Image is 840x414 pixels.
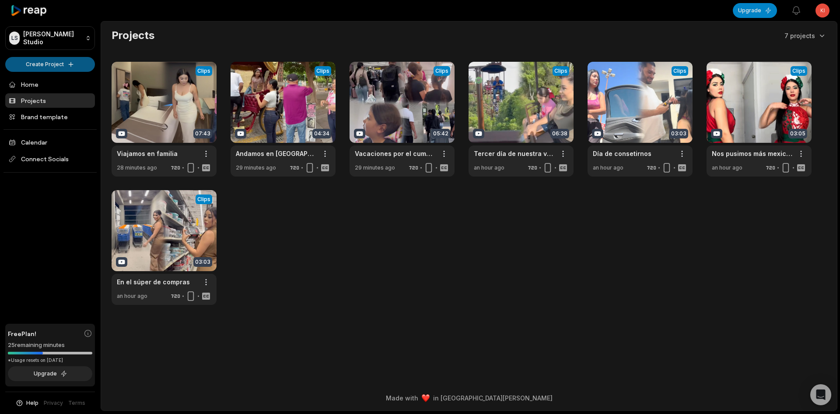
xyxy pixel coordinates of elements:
[422,394,430,402] img: heart emoji
[8,341,92,350] div: 25 remaining minutes
[26,399,38,407] span: Help
[784,31,826,40] button: 7 projects
[5,135,95,149] a: Calendar
[112,28,154,42] h2: Projects
[733,3,777,18] button: Upgrade
[5,57,95,72] button: Create Project
[593,149,651,158] a: Día de consetirnos
[810,384,831,405] div: Open Intercom Messenger
[474,149,554,158] a: Tercer día de nuestra vacaciones en [GEOGRAPHIC_DATA] "fuimos a un lugar muy todo que ver"
[8,366,92,381] button: Upgrade
[236,149,316,158] a: Andamos en [GEOGRAPHIC_DATA] de vacaciones
[5,151,95,167] span: Connect Socials
[117,149,178,158] a: Viajamos en familia
[5,77,95,92] a: Home
[15,399,38,407] button: Help
[44,399,63,407] a: Privacy
[8,357,92,364] div: *Usage resets on [DATE]
[9,32,20,45] div: LS
[5,93,95,108] a: Projects
[5,110,95,124] a: Brand template
[8,329,36,338] span: Free Plan!
[68,399,85,407] a: Terms
[23,30,82,46] p: [PERSON_NAME] Studio
[109,393,829,403] div: Made with in [GEOGRAPHIC_DATA][PERSON_NAME]
[117,277,190,287] a: En el súper de compras
[355,149,435,158] a: Vacaciones por el cumpleaños [PERSON_NAME] , en familia
[712,149,792,158] a: Nos pusimos más mexicanas, para ir a dar el grit0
